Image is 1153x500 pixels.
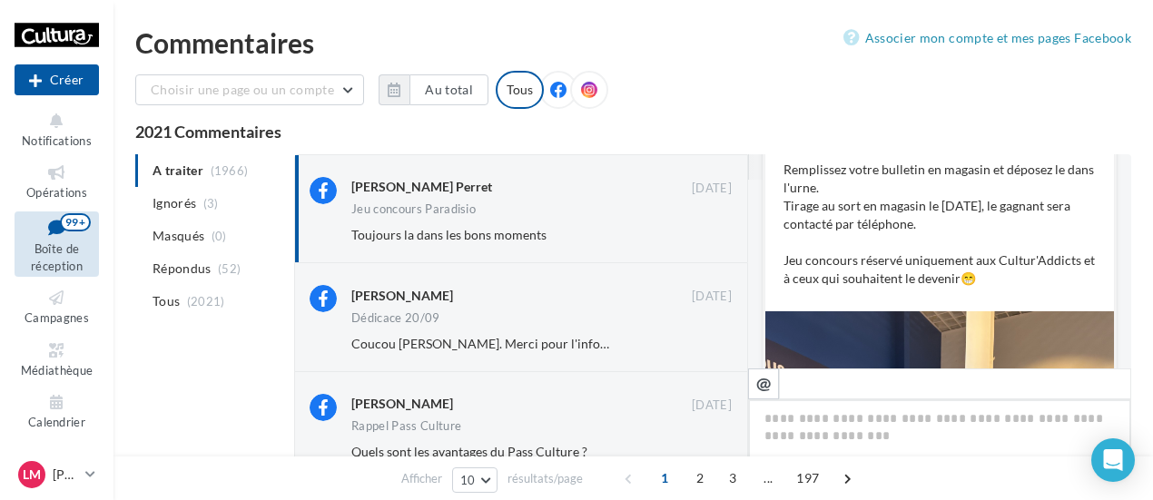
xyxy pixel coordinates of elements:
div: Rappel Pass Culture [351,420,461,432]
div: Jeu concours Paradisio [351,203,476,215]
a: Campagnes [15,284,99,328]
a: Boîte de réception99+ [15,211,99,278]
span: Afficher [401,470,442,487]
a: Associer mon compte et mes pages Facebook [843,27,1131,49]
div: [PERSON_NAME] [351,287,453,305]
span: Campagnes [25,310,89,325]
button: Au total [379,74,488,105]
span: Répondus [153,260,212,278]
span: Calendrier [28,415,85,429]
span: 1 [650,464,679,493]
div: Open Intercom Messenger [1091,438,1135,482]
div: [PERSON_NAME] Perret [351,178,492,196]
span: Notifications [22,133,92,148]
span: (52) [218,261,241,276]
div: 99+ [60,213,91,231]
span: ... [754,464,783,493]
button: 10 [452,467,498,493]
div: Dédicace 20/09 [351,312,440,324]
span: 2 [685,464,714,493]
div: 2021 Commentaires [135,123,1131,140]
p: 🎁JEU CONCOURS🎁 Jusqu'au [DATE], participez à notre nouveau jeu concours et tentez de remporter 2 ... [783,52,1096,288]
div: [PERSON_NAME] [351,395,453,413]
div: Tous [496,71,544,109]
span: Choisir une page ou un compte [151,82,334,97]
i: @ [756,375,772,391]
span: LM [23,466,41,484]
button: Créer [15,64,99,95]
a: Médiathèque [15,337,99,381]
button: Choisir une page ou un compte [135,74,364,105]
a: LM [PERSON_NAME] [15,457,99,492]
span: Médiathèque [21,363,94,377]
span: Opérations [26,185,87,200]
div: Nouvelle campagne [15,64,99,95]
span: résultats/page [508,470,583,487]
span: [DATE] [692,289,732,305]
button: @ [748,368,779,399]
button: Notifications [15,107,99,152]
span: (3) [203,196,219,211]
span: [DATE] [692,397,732,414]
button: Au total [409,74,488,105]
a: Calendrier [15,388,99,433]
span: 3 [718,464,747,493]
a: Opérations [15,159,99,203]
span: Ignorés [153,194,196,212]
div: Commentaires [135,29,1131,56]
span: Toujours la dans les bons moments [351,227,547,242]
span: Boîte de réception [31,241,83,273]
p: [PERSON_NAME] [53,466,78,484]
span: (0) [212,229,227,243]
span: (2021) [187,294,225,309]
span: Tous [153,292,180,310]
span: Quels sont les avantages du Pass Culture ? [351,444,587,459]
span: 10 [460,473,476,487]
span: [DATE] [692,181,732,197]
span: Masqués [153,227,204,245]
span: 197 [789,464,826,493]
